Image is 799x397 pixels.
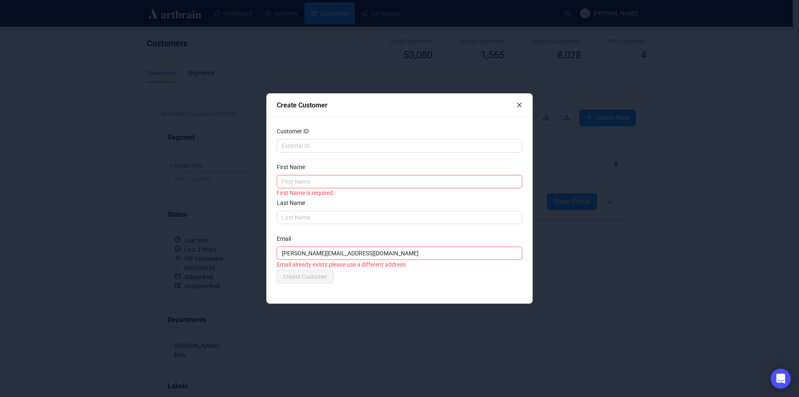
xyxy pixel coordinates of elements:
input: Email Address [277,247,522,260]
span: close [516,102,522,108]
div: First Name is required [277,188,522,197]
label: Last Name [277,198,310,207]
input: Last Name [277,211,522,224]
button: Create Customer [277,270,334,283]
label: Customer ID [277,127,314,136]
input: First Name [277,175,522,188]
div: Open Intercom Messenger [771,369,791,389]
div: Create Customer [277,100,516,110]
input: External ID [277,139,522,152]
label: Email [277,234,296,243]
div: Email already exists please use a different address [277,260,522,269]
label: First Name [277,162,310,172]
